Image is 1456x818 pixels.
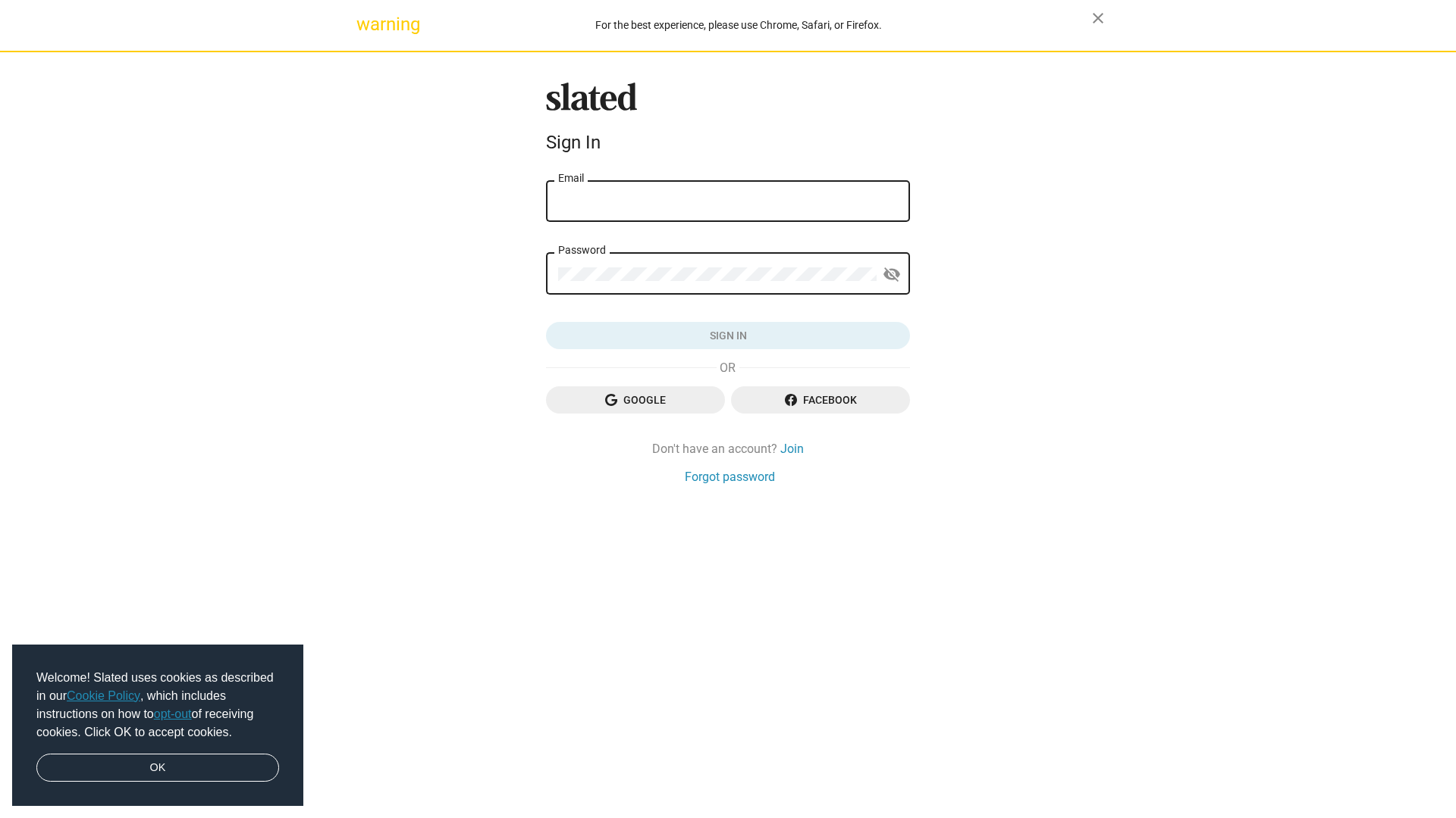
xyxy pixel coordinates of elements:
span: Google [558,386,713,414]
span: Facebook [743,386,898,414]
div: Don't have an account? [546,441,910,457]
button: Google [546,386,725,414]
a: Join [780,441,804,457]
div: Sign In [546,132,910,153]
button: Show password [877,260,907,290]
mat-icon: warning [356,15,375,33]
a: dismiss cookie message [36,754,279,782]
mat-icon: close [1089,9,1107,27]
sl-branding: Sign In [546,83,910,160]
a: opt-out [154,707,192,720]
mat-icon: visibility_off [883,263,901,286]
button: Facebook [731,386,910,414]
div: cookieconsent [12,645,303,807]
a: Cookie Policy [67,689,140,702]
div: For the best experience, please use Chrome, Safari, or Firefox. [385,15,1092,36]
a: Forgot password [685,469,775,485]
span: Welcome! Slated uses cookies as described in our , which includes instructions on how to of recei... [36,669,279,742]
